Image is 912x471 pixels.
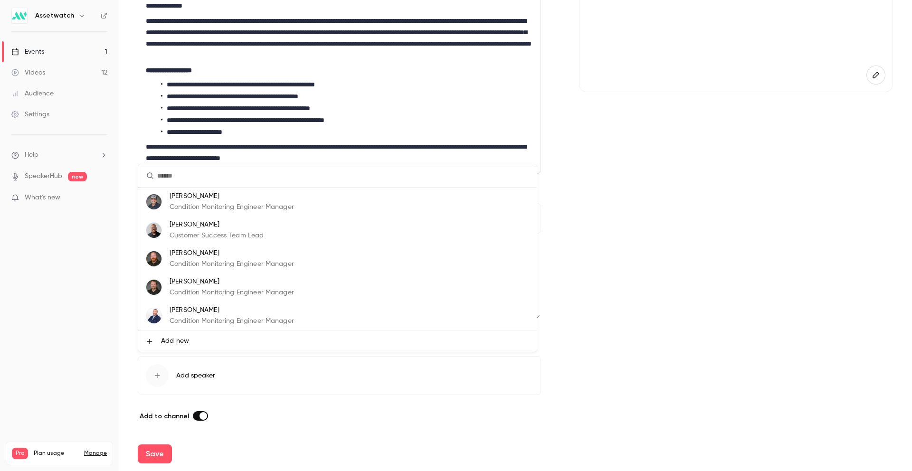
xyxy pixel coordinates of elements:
[146,194,161,209] img: Chris Becker
[170,316,294,326] p: Condition Monitoring Engineer Manager
[170,202,294,212] p: Condition Monitoring Engineer Manager
[170,191,294,201] p: [PERSON_NAME]
[170,220,264,230] p: [PERSON_NAME]
[170,288,294,298] p: Condition Monitoring Engineer Manager
[170,231,264,241] p: Customer Success Team Lead
[146,223,161,238] img: Garrett Coleman
[146,251,161,266] img: Erich Fassbinder
[170,277,294,287] p: [PERSON_NAME]
[170,248,294,258] p: [PERSON_NAME]
[161,336,189,346] span: Add new
[146,308,161,323] img: Dustin Moore
[146,280,161,295] img: Dustin Moore
[170,305,294,315] p: [PERSON_NAME]
[170,259,294,269] p: Condition Monitoring Engineer Manager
